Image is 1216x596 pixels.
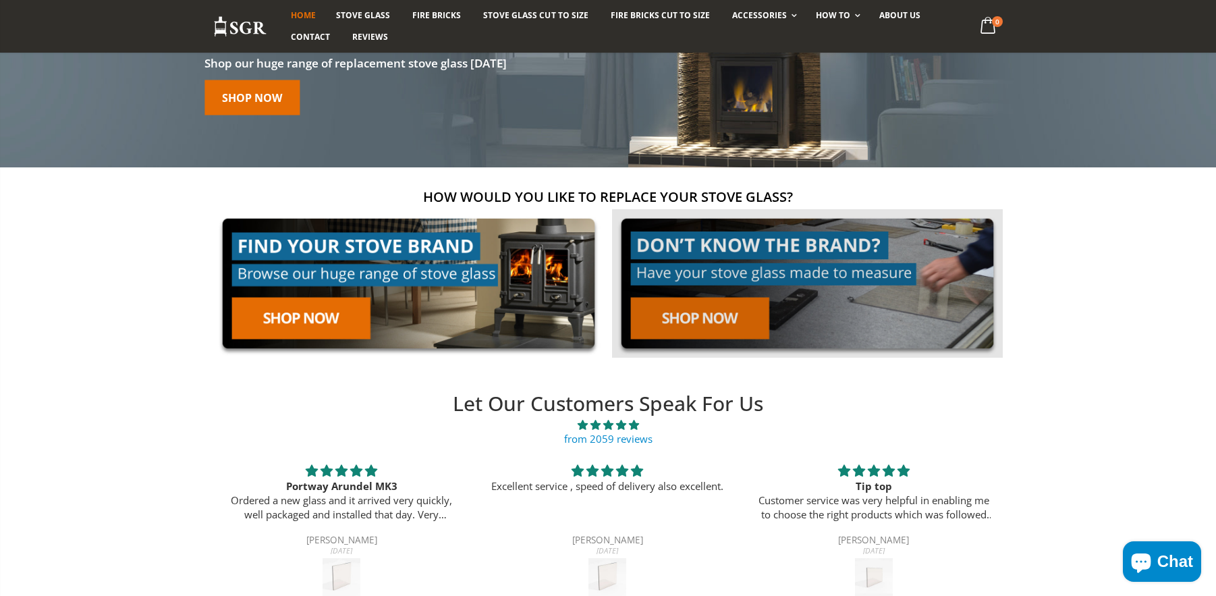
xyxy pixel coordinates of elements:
div: 5 stars [757,462,991,479]
a: 0 [975,13,1003,40]
div: 5 stars [225,462,458,479]
span: Accessories [732,9,787,21]
inbox-online-store-chat: Shopify online store chat [1119,541,1205,585]
a: 4.89 stars from 2059 reviews [209,418,1007,446]
span: Home [291,9,316,21]
h2: Let Our Customers Speak For Us [209,390,1007,418]
h3: Shop our huge range of replacement stove glass [DATE] [204,55,583,71]
a: Accessories [722,5,804,26]
a: About us [869,5,931,26]
a: Shop now [204,80,300,115]
p: Customer service was very helpful in enabling me to choose the right products which was followed ... [757,493,991,522]
img: find-your-brand-cta_9b334d5d-5c94-48ed-825f-d7972bbdebd0.jpg [213,209,604,358]
a: Fire Bricks Cut To Size [601,5,720,26]
span: Stove Glass [336,9,390,21]
div: [PERSON_NAME] [491,536,724,547]
a: Contact [281,26,340,48]
a: Stove Glass Cut To Size [473,5,598,26]
a: Home [281,5,326,26]
div: [DATE] [757,531,990,569]
a: How To [806,5,867,26]
span: About us [879,9,920,21]
img: Stove Glass Replacement [213,16,267,38]
p: Ordered a new glass and it arrived very quickly, well packaged and installed that day. Very excel... [225,493,458,522]
img: Dunsley Highlander 5 Stove Glass - 291mm x 240mm [588,558,626,596]
span: Fire Bricks Cut To Size [611,9,710,21]
div: [DATE] [225,531,458,569]
div: [PERSON_NAME] [757,536,991,547]
div: Tip top [757,479,991,493]
span: 4.89 stars [209,418,1007,432]
a: from 2059 reviews [564,432,653,445]
img: Saltfire ST1 Vision Stove Glass - 302mm x 285mm [855,558,893,596]
p: Excellent service , speed of delivery also excellent. [491,479,724,493]
span: Stove Glass Cut To Size [483,9,588,21]
div: 5 stars [491,462,724,479]
a: Reviews [342,26,398,48]
span: How To [816,9,850,21]
a: Stove Glass [326,5,400,26]
div: [DATE] [491,531,724,569]
a: Fire Bricks [402,5,471,26]
span: Reviews [352,31,388,43]
h2: How would you like to replace your stove glass? [213,188,1003,206]
span: 0 [992,16,1003,27]
div: Portway Arundel MK3 [225,479,458,493]
span: Fire Bricks [412,9,461,21]
img: Portway Arundel Mk3 Stove Glass - 320mm x 317mm [323,558,360,596]
span: Contact [291,31,330,43]
div: [PERSON_NAME] [225,536,458,547]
